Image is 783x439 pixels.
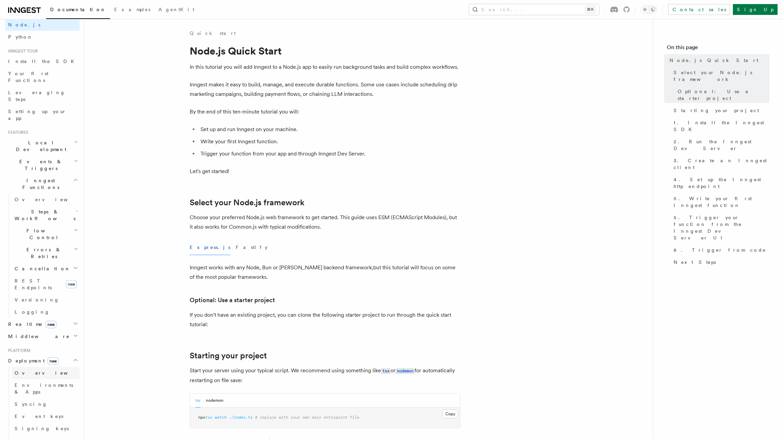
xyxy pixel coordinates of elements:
[236,240,268,255] button: Fastify
[12,410,80,422] a: Event keys
[8,34,33,40] span: Python
[667,43,769,54] h4: On this page
[190,213,461,232] p: Choose your preferred Node.js web framework to get started. This guide uses ESM (ECMAScript Modul...
[586,6,595,13] kbd: ⌘K
[12,227,73,241] span: Flow Control
[114,7,150,12] span: Examples
[5,333,70,340] span: Middleware
[12,263,80,275] button: Cancellation
[667,54,769,66] a: Node.js Quick Start
[674,176,769,190] span: 4. Set up the Inngest http endpoint
[15,426,69,431] span: Signing keys
[678,88,769,102] span: Optional: Use a starter project
[198,149,461,159] li: Trigger your function from your app and through Inngest Dev Server.
[5,158,74,172] span: Events & Triggers
[12,422,80,435] a: Signing keys
[15,297,59,302] span: Versioning
[5,155,80,174] button: Events & Triggers
[195,394,200,407] button: tsx
[5,19,80,31] a: Node.js
[205,415,212,420] span: tsx
[5,130,28,135] span: Features
[215,415,227,420] span: watch
[5,348,30,353] span: Platform
[15,197,84,202] span: Overview
[671,135,769,154] a: 2. Run the Inngest Dev Server
[5,174,80,193] button: Inngest Functions
[671,173,769,192] a: 4. Set up the Inngest http endpoint
[190,107,461,117] p: By the end of this ten-minute tutorial you will:
[15,370,84,376] span: Overview
[190,351,267,360] a: Starting your project
[12,206,80,225] button: Steps & Workflows
[12,398,80,410] a: Syncing
[15,414,63,419] span: Event keys
[671,244,769,256] a: 6. Trigger from code
[674,195,769,209] span: 5. Write your first Inngest function
[190,80,461,99] p: Inngest makes it easy to build, manage, and execute durable functions. Some use cases include sch...
[50,7,106,12] span: Documentation
[15,382,73,395] span: Environments & Apps
[190,198,304,207] a: Select your Node.js framework
[198,137,461,146] li: Write your first Inngest function.
[12,244,80,263] button: Errors & Retries
[671,154,769,173] a: 3. Create an Inngest client
[255,415,359,420] span: # replace with your own main entrypoint file
[671,117,769,135] a: 1. Install the Inngest SDK
[5,31,80,43] a: Python
[66,280,77,288] span: new
[5,48,38,54] span: Inngest tour
[668,4,730,15] a: Contact sales
[190,167,461,176] p: Let's get started!
[381,368,390,374] code: tsx
[671,256,769,268] a: Next Steps
[674,157,769,171] span: 3. Create an Inngest client
[15,309,50,315] span: Logging
[190,240,230,255] button: Express.js
[190,45,461,57] h1: Node.js Quick Start
[674,214,769,241] span: 5. Trigger your function from the Inngest Dev Server UI
[12,294,80,306] a: Versioning
[674,107,759,114] span: Starting your project
[15,401,47,407] span: Syncing
[671,211,769,244] a: 5. Trigger your function from the Inngest Dev Server UI
[5,55,80,67] a: Install the SDK
[12,367,80,379] a: Overview
[12,379,80,398] a: Environments & Apps
[442,410,458,418] button: Copy
[5,86,80,105] a: Leveraging Steps
[45,321,57,328] span: new
[5,137,80,155] button: Local Development
[396,367,415,374] a: nodemon
[206,394,224,407] button: nodemon
[8,71,48,83] span: Your first Functions
[674,119,769,133] span: 1. Install the Inngest SDK
[670,57,758,64] span: Node.js Quick Start
[381,367,390,374] a: tsx
[190,62,461,72] p: In this tutorial you will add Inngest to a Node.js app to easily run background tasks and build c...
[5,318,80,330] button: Realtimenew
[674,259,716,266] span: Next Steps
[5,321,57,328] span: Realtime
[12,208,76,222] span: Steps & Workflows
[8,22,40,27] span: Node.js
[5,193,80,318] div: Inngest Functions
[671,192,769,211] a: 5. Write your first Inngest function
[8,109,66,121] span: Setting up your app
[190,310,461,329] p: If you don't have an existing project, you can clone the following starter project to run through...
[674,247,766,253] span: 6. Trigger from code
[641,5,657,14] button: Toggle dark mode
[47,357,59,365] span: new
[154,2,198,18] a: AgentKit
[12,246,73,260] span: Errors & Retries
[671,104,769,117] a: Starting your project
[190,295,275,305] a: Optional: Use a starter project
[15,278,52,290] span: REST Endpoints
[12,306,80,318] a: Logging
[674,138,769,152] span: 2. Run the Inngest Dev Server
[733,4,778,15] a: Sign Up
[12,275,80,294] a: REST Endpointsnew
[158,7,194,12] span: AgentKit
[469,4,599,15] button: Search...⌘K
[5,67,80,86] a: Your first Functions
